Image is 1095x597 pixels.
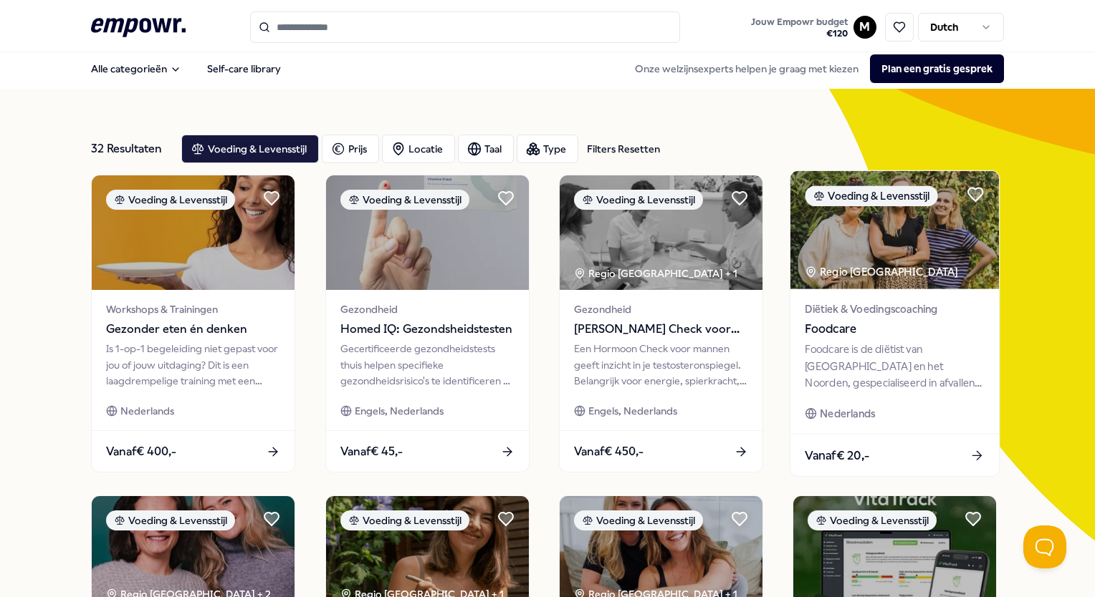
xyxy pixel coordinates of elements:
div: Voeding & Levensstijl [574,190,703,210]
span: Vanaf € 45,- [340,442,403,461]
span: Nederlands [820,405,875,422]
span: Jouw Empowr budget [751,16,848,28]
span: Nederlands [120,403,174,419]
img: package image [790,171,999,289]
span: Diëtiek & Voedingscoaching [805,301,985,317]
div: Is 1-op-1 begeleiding niet gepast voor jou of jouw uitdaging? Dit is een laagdrempelige training ... [106,341,280,389]
button: Locatie [382,135,455,163]
span: € 120 [751,28,848,39]
div: Gecertificeerde gezondheidstests thuis helpen specifieke gezondheidsrisico's te identificeren en ... [340,341,515,389]
div: Voeding & Levensstijl [574,510,703,530]
input: Search for products, categories or subcategories [250,11,680,43]
span: Vanaf € 450,- [574,442,644,461]
a: package imageVoeding & LevensstijlWorkshops & TrainingenGezonder eten én denkenIs 1-op-1 begeleid... [91,175,295,472]
button: Jouw Empowr budget€120 [748,14,851,42]
div: Voeding & Levensstijl [340,510,469,530]
div: Voeding & Levensstijl [106,510,235,530]
button: Prijs [322,135,379,163]
span: Gezondheid [574,301,748,317]
button: Taal [458,135,514,163]
button: Type [517,135,578,163]
span: [PERSON_NAME] Check voor Mannen [574,320,748,339]
div: Filters Resetten [587,141,660,157]
nav: Main [80,54,292,83]
span: Homed IQ: Gezondsheidstesten [340,320,515,339]
div: 32 Resultaten [91,135,170,163]
a: Jouw Empowr budget€120 [745,12,853,42]
span: Foodcare [805,320,985,339]
div: Onze welzijnsexperts helpen je graag met kiezen [623,54,1004,83]
span: Vanaf € 20,- [805,446,870,465]
a: package imageVoeding & LevensstijlGezondheidHomed IQ: GezondsheidstestenGecertificeerde gezondhei... [325,175,530,472]
button: Plan een gratis gesprek [870,54,1004,83]
a: package imageVoeding & LevensstijlRegio [GEOGRAPHIC_DATA] Diëtiek & VoedingscoachingFoodcareFoodc... [790,170,1000,477]
span: Engels, Nederlands [355,403,444,419]
img: package image [560,175,762,290]
span: Gezonder eten én denken [106,320,280,339]
div: Foodcare is de diëtist van [GEOGRAPHIC_DATA] en het Noorden, gespecialiseerd in afvallen, darmpro... [805,341,985,391]
img: package image [326,175,529,290]
div: Voeding & Levensstijl [340,190,469,210]
button: Alle categorieën [80,54,193,83]
a: package imageVoeding & LevensstijlRegio [GEOGRAPHIC_DATA] + 1Gezondheid[PERSON_NAME] Check voor M... [559,175,763,472]
span: Engels, Nederlands [588,403,677,419]
img: package image [92,175,295,290]
div: Voeding & Levensstijl [808,510,937,530]
button: Voeding & Levensstijl [181,135,319,163]
div: Een Hormoon Check voor mannen geeft inzicht in je testosteronspiegel. Belangrijk voor energie, sp... [574,341,748,389]
div: Voeding & Levensstijl [805,185,938,206]
button: M [853,16,876,39]
span: Gezondheid [340,301,515,317]
iframe: Help Scout Beacon - Open [1023,525,1066,568]
span: Workshops & Trainingen [106,301,280,317]
div: Regio [GEOGRAPHIC_DATA] + 1 [574,266,737,281]
a: Self-care library [196,54,292,83]
div: Voeding & Levensstijl [106,190,235,210]
span: Vanaf € 400,- [106,442,176,461]
div: Regio [GEOGRAPHIC_DATA] [805,263,961,280]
